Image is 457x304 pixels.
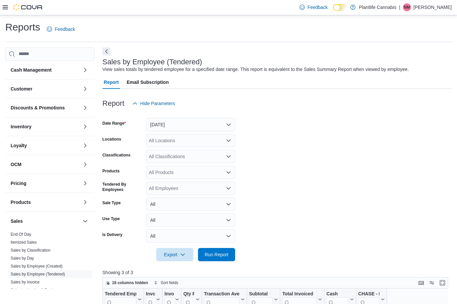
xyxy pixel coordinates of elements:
button: Customer [81,85,89,93]
button: Loyalty [11,142,80,149]
button: Inventory [81,123,89,131]
h3: Loyalty [11,142,27,149]
button: Inventory [11,123,80,130]
button: [DATE] [146,118,235,131]
div: Total Invoiced [282,291,317,297]
a: Feedback [297,1,330,14]
h3: Inventory [11,123,32,130]
div: View sales totals by tendered employee for a specified date range. This report is equivalent to t... [102,66,409,73]
label: Locations [102,137,121,142]
p: | [399,3,400,11]
a: Feedback [44,23,78,36]
span: Hide Parameters [140,100,175,107]
button: OCM [81,160,89,168]
input: Dark Mode [333,4,347,11]
span: Run Report [205,251,228,258]
button: OCM [11,161,80,168]
div: Invoices Sold [146,291,155,297]
a: Sales by Employee (Tendered) [11,272,65,276]
button: All [146,198,235,211]
a: Sales by Day [11,256,34,261]
button: Sales [11,218,80,224]
h3: Customer [11,86,32,92]
label: Tendered By Employees [102,182,144,192]
span: Feedback [307,4,328,11]
div: Nicole Mowat [403,3,411,11]
label: Is Delivery [102,232,122,237]
span: Export [160,248,189,261]
button: Products [81,198,89,206]
button: Sort fields [151,279,181,287]
button: Open list of options [226,170,231,175]
h3: OCM [11,161,22,168]
div: Subtotal [249,291,273,297]
p: [PERSON_NAME] [414,3,452,11]
div: Transaction Average [204,291,239,297]
button: Open list of options [226,138,231,143]
a: Itemized Sales [11,240,37,245]
button: Cash Management [81,66,89,74]
a: Sales by Invoice [11,280,39,284]
label: Classifications [102,152,131,158]
h3: Discounts & Promotions [11,104,65,111]
button: Run Report [198,248,235,261]
label: Products [102,168,120,174]
h3: Cash Management [11,67,52,73]
h3: Sales by Employee (Tendered) [102,58,202,66]
button: Customer [11,86,80,92]
a: Sales by Classification [11,248,50,253]
button: Enter fullscreen [438,279,446,287]
h3: Report [102,99,124,107]
button: Pricing [81,179,89,187]
div: CHASE - Integrated [358,291,379,297]
div: Qty Per Transaction [183,291,194,297]
button: All [146,229,235,243]
button: Products [11,199,80,206]
span: NM [404,3,410,11]
button: Discounts & Promotions [81,104,89,112]
h1: Reports [5,21,40,34]
label: Date Range [102,121,126,126]
button: Sales [81,217,89,225]
button: Open list of options [226,154,231,159]
div: Tendered Employee [105,291,136,297]
p: Showing 3 of 3 [102,269,452,276]
p: Plantlife Cannabis [359,3,396,11]
label: Use Type [102,216,120,221]
span: Feedback [55,26,75,32]
span: 16 columns hidden [112,280,148,285]
a: End Of Day [11,232,31,237]
button: Loyalty [81,142,89,150]
button: Cash Management [11,67,80,73]
a: Sales by Invoice & Product [11,288,58,292]
button: Hide Parameters [130,97,178,110]
button: Export [156,248,193,261]
div: Invoices Ref [164,291,174,297]
a: Sales by Employee (Created) [11,264,63,269]
button: 16 columns hidden [103,279,151,287]
button: Discounts & Promotions [11,104,80,111]
button: Pricing [11,180,80,187]
button: Display options [428,279,436,287]
button: Keyboard shortcuts [417,279,425,287]
h3: Sales [11,218,23,224]
span: Email Subscription [127,76,169,89]
label: Sale Type [102,200,121,206]
span: Report [104,76,119,89]
button: All [146,213,235,227]
button: Next [102,47,110,55]
h3: Pricing [11,180,26,187]
div: Cash [326,291,349,297]
span: Sort fields [161,280,178,285]
h3: Products [11,199,31,206]
img: Cova [13,4,43,11]
button: Open list of options [226,186,231,191]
